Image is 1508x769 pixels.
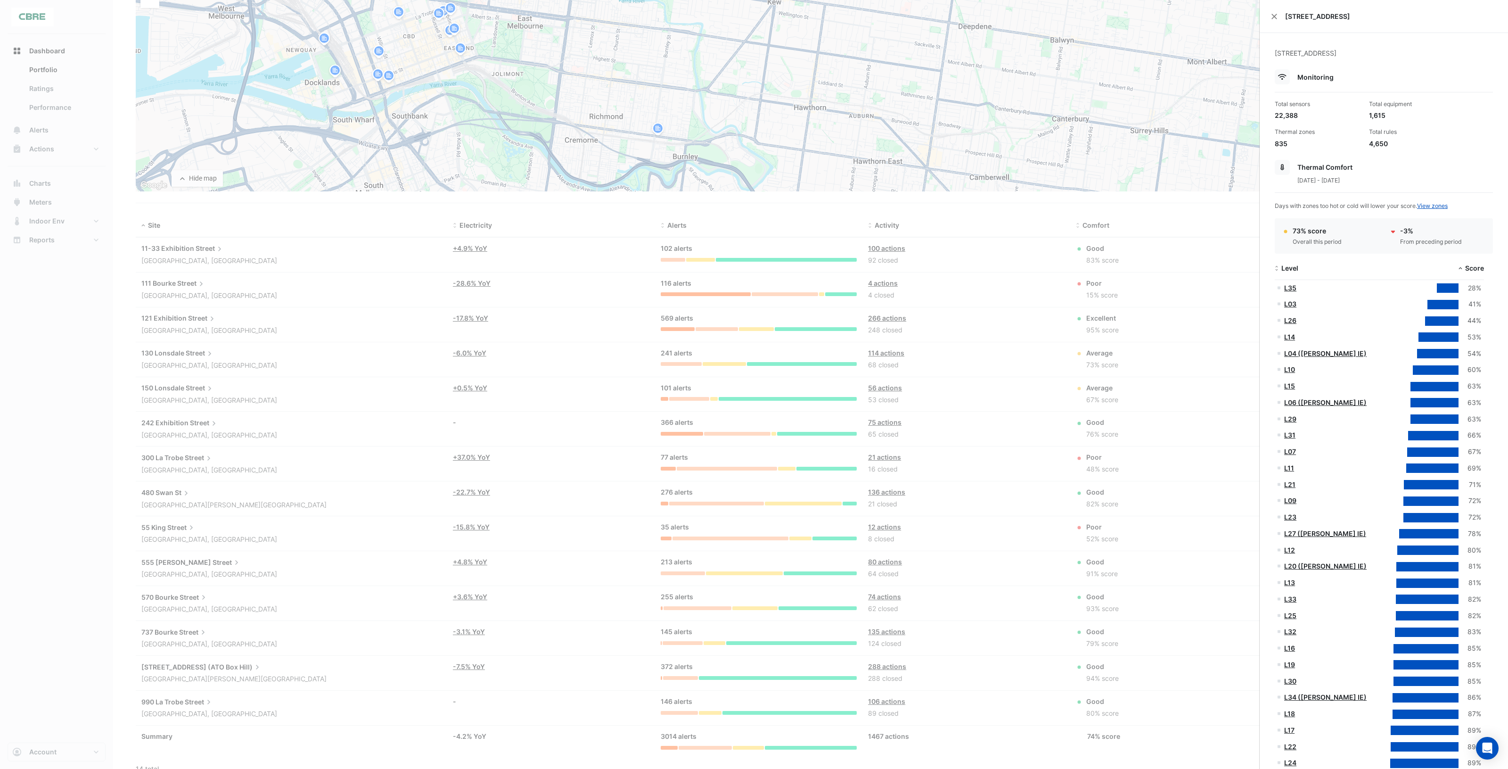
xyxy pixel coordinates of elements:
[1476,737,1499,760] div: Open Intercom Messenger
[1459,348,1481,359] div: 54%
[1459,758,1481,769] div: 89%
[1284,365,1295,373] a: L10
[1284,628,1296,636] a: L32
[1284,349,1367,357] a: L04 ([PERSON_NAME] IE)
[1459,283,1481,294] div: 28%
[1459,676,1481,687] div: 85%
[1275,139,1361,149] div: 835
[1459,332,1481,343] div: 53%
[1284,710,1295,718] a: L18
[1284,546,1295,554] a: L12
[1275,128,1361,136] div: Thermal zones
[1465,264,1484,272] span: Score
[1459,496,1481,506] div: 72%
[1459,660,1481,670] div: 85%
[1459,397,1481,408] div: 63%
[1275,48,1493,69] div: [STREET_ADDRESS]
[1459,315,1481,326] div: 44%
[1400,238,1462,246] div: From preceding period
[1284,562,1367,570] a: L20 ([PERSON_NAME] IE)
[1284,496,1296,504] a: L09
[1284,579,1295,587] a: L13
[1284,693,1367,701] a: L34 ([PERSON_NAME] IE)
[1284,677,1296,685] a: L30
[1369,128,1456,136] div: Total rules
[1275,110,1361,120] div: 22,388
[1297,163,1352,171] span: Thermal Comfort
[1284,513,1296,521] a: L23
[1459,578,1481,588] div: 81%
[1369,139,1456,149] div: 4,650
[1459,529,1481,539] div: 78%
[1297,73,1334,81] span: Monitoring
[1284,529,1366,537] a: L27 ([PERSON_NAME] IE)
[1459,430,1481,441] div: 66%
[1284,726,1295,734] a: L17
[1369,100,1456,108] div: Total equipment
[1417,202,1448,209] a: View zones
[1275,100,1361,108] div: Total sensors
[1293,238,1342,246] div: Overall this period
[1284,284,1296,292] a: L35
[1284,382,1295,390] a: L15
[1459,463,1481,474] div: 69%
[1459,725,1481,736] div: 89%
[1459,627,1481,637] div: 83%
[1459,643,1481,654] div: 85%
[1284,480,1295,488] a: L21
[1459,512,1481,523] div: 72%
[1459,299,1481,310] div: 41%
[1369,110,1456,120] div: 1,615
[1459,611,1481,621] div: 82%
[1284,595,1296,603] a: L33
[1271,13,1278,20] button: Close
[1284,316,1296,324] a: L26
[1284,431,1295,439] a: L31
[1297,177,1340,184] span: [DATE] - [DATE]
[1459,480,1481,490] div: 71%
[1459,561,1481,572] div: 81%
[1284,661,1295,669] a: L19
[1459,364,1481,375] div: 60%
[1284,447,1296,455] a: L07
[1284,612,1296,620] a: L25
[1459,381,1481,392] div: 63%
[1459,594,1481,605] div: 82%
[1459,414,1481,425] div: 63%
[1459,545,1481,556] div: 80%
[1284,464,1294,472] a: L11
[1281,264,1298,272] span: Level
[1284,644,1295,652] a: L16
[1275,202,1448,209] span: Days with zones too hot or cold will lower your score.
[1284,415,1296,423] a: L29
[1284,759,1296,767] a: L24
[1459,447,1481,457] div: 67%
[1285,11,1497,21] span: [STREET_ADDRESS]
[1284,743,1296,751] a: L22
[1400,226,1462,236] div: -3%
[1293,226,1342,236] div: 73% score
[1284,300,1296,308] a: L03
[1459,692,1481,703] div: 86%
[1284,398,1367,406] a: L06 ([PERSON_NAME] IE)
[1459,742,1481,752] div: 89%
[1459,709,1481,719] div: 87%
[1284,333,1295,341] a: L14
